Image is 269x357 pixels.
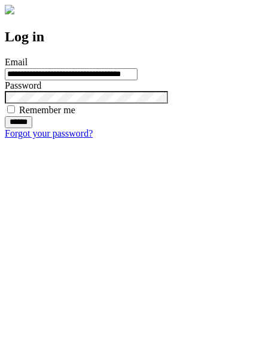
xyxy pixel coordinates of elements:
[5,80,41,90] label: Password
[5,5,14,14] img: logo-4e3dc11c47720685a147b03b5a06dd966a58ff35d612b21f08c02c0306f2b779.png
[19,105,75,115] label: Remember me
[5,29,264,45] h2: Log in
[5,57,27,67] label: Email
[5,128,93,138] a: Forgot your password?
